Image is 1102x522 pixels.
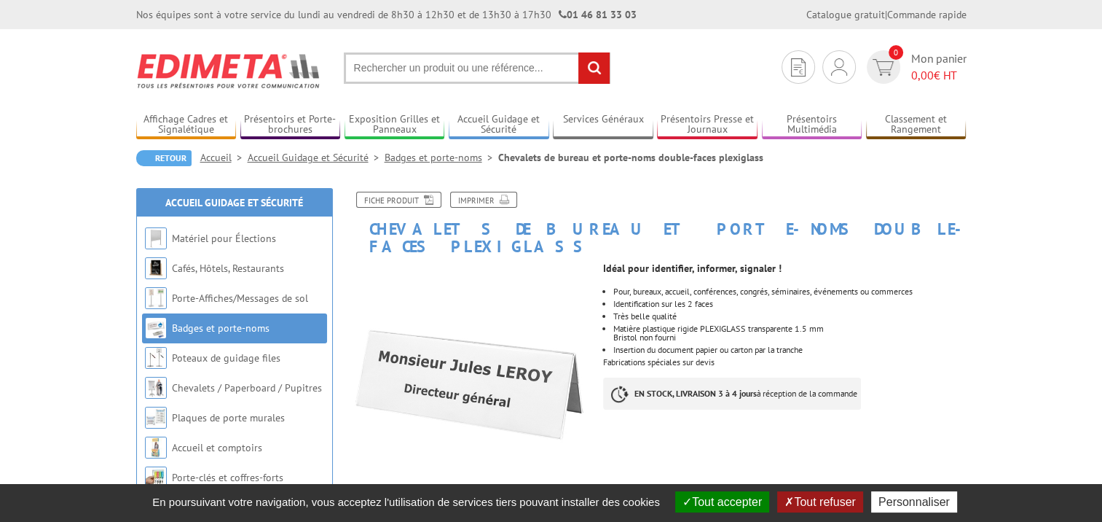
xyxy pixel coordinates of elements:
[863,50,967,84] a: devis rapide 0 Mon panier 0,00€ HT
[172,381,322,394] a: Chevalets / Paperboard / Pupitres
[172,471,283,484] a: Porte-clés et coffres-forts
[136,150,192,166] a: Retour
[831,58,847,76] img: devis rapide
[559,8,637,21] strong: 01 46 81 33 03
[603,264,966,273] p: Idéal pour identifier, informer, signaler !
[172,262,284,275] a: Cafés, Hôtels, Restaurants
[172,411,285,424] a: Plaques de porte murales
[613,346,966,354] li: Insertion du document papier ou carton par la tranche
[806,7,967,22] div: |
[145,467,167,488] img: Porte-clés et coffres-forts
[347,262,593,508] img: porte_noms_421000.jpg
[145,377,167,399] img: Chevalets / Paperboard / Pupitres
[145,407,167,429] img: Plaques de porte murales
[136,7,637,22] div: Nos équipes sont à votre service du lundi au vendredi de 8h30 à 12h30 et de 13h30 à 17h30
[777,491,862,513] button: Tout refuser
[911,50,967,84] span: Mon panier
[145,496,667,508] span: En poursuivant votre navigation, vous acceptez l'utilisation de services tiers pouvant installer ...
[613,312,966,321] li: Très belle qualité
[578,52,610,84] input: rechercher
[172,441,262,454] a: Accueil et comptoirs
[145,287,167,309] img: Porte-Affiches/Messages de sol
[866,113,967,137] a: Classement et Rangement
[136,44,322,98] img: Edimeta
[145,227,167,249] img: Matériel pour Élections
[911,68,934,82] span: 0,00
[165,196,303,209] a: Accueil Guidage et Sécurité
[911,67,967,84] span: € HT
[344,52,610,84] input: Rechercher un produit ou une référence...
[145,347,167,369] img: Poteaux de guidage files
[498,150,763,165] li: Chevalets de bureau et porte-noms double-faces plexiglass
[345,113,445,137] a: Exposition Grilles et Panneaux
[356,192,441,208] a: Fiche produit
[136,113,237,137] a: Affichage Cadres et Signalétique
[887,8,967,21] a: Commande rapide
[613,287,966,296] li: Pour, bureaux, accueil, conférences, congrés, séminaires, événements ou commerces
[145,437,167,459] img: Accueil et comptoirs
[172,292,308,305] a: Porte-Affiches/Messages de sol
[603,378,861,410] p: à réception de la commande
[449,113,549,137] a: Accueil Guidage et Sécurité
[172,232,276,245] a: Matériel pour Élections
[336,192,977,255] h1: Chevalets de bureau et porte-noms double-faces plexiglass
[450,192,517,208] a: Imprimer
[871,491,957,513] button: Personnaliser (fenêtre modale)
[200,151,248,164] a: Accueil
[145,257,167,279] img: Cafés, Hôtels, Restaurants
[873,59,894,76] img: devis rapide
[603,255,977,424] div: Fabrications spéciales sur devis
[172,351,280,365] a: Poteaux de guidage files
[145,317,167,339] img: Badges et porte-noms
[791,58,806,77] img: devis rapide
[634,388,757,399] strong: EN STOCK, LIVRAISON 3 à 4 jours
[240,113,341,137] a: Présentoirs et Porte-brochures
[553,113,653,137] a: Services Généraux
[657,113,757,137] a: Présentoirs Presse et Journaux
[613,300,966,308] li: Identification sur les 2 faces
[806,8,885,21] a: Catalogue gratuit
[762,113,862,137] a: Présentoirs Multimédia
[613,324,966,342] li: Matière plastique rigide PLEXIGLASS transparente 1.5 mm Bristol non fourni
[248,151,385,164] a: Accueil Guidage et Sécurité
[675,491,769,513] button: Tout accepter
[889,45,903,60] span: 0
[172,322,269,335] a: Badges et porte-noms
[385,151,498,164] a: Badges et porte-noms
